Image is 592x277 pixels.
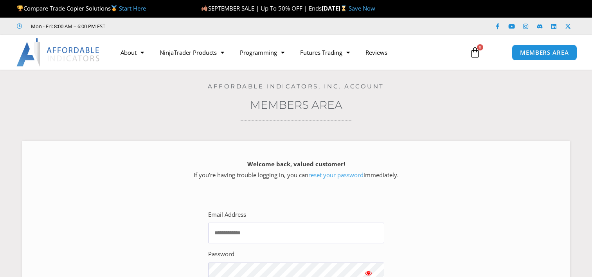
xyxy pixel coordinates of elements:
[152,43,232,61] a: NinjaTrader Products
[111,5,117,11] img: 🥇
[477,44,483,50] span: 0
[29,22,105,31] span: Mon - Fri: 8:00 AM – 6:00 PM EST
[250,98,342,112] a: Members Area
[292,43,358,61] a: Futures Trading
[247,160,345,168] strong: Welcome back, valued customer!
[17,4,146,12] span: Compare Trade Copier Solutions
[208,249,234,260] label: Password
[512,45,577,61] a: MEMBERS AREA
[202,5,207,11] img: 🍂
[17,5,23,11] img: 🏆
[119,4,146,12] a: Start Here
[520,50,569,56] span: MEMBERS AREA
[232,43,292,61] a: Programming
[358,43,395,61] a: Reviews
[116,22,234,30] iframe: Customer reviews powered by Trustpilot
[201,4,321,12] span: SEPTEMBER SALE | Up To 50% OFF | Ends
[208,209,246,220] label: Email Address
[113,43,462,61] nav: Menu
[458,41,492,64] a: 0
[349,4,375,12] a: Save Now
[36,159,556,181] p: If you’re having trouble logging in, you can immediately.
[341,5,347,11] img: ⌛
[308,171,363,179] a: reset your password
[113,43,152,61] a: About
[322,4,349,12] strong: [DATE]
[16,38,101,67] img: LogoAI | Affordable Indicators – NinjaTrader
[208,83,384,90] a: Affordable Indicators, Inc. Account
